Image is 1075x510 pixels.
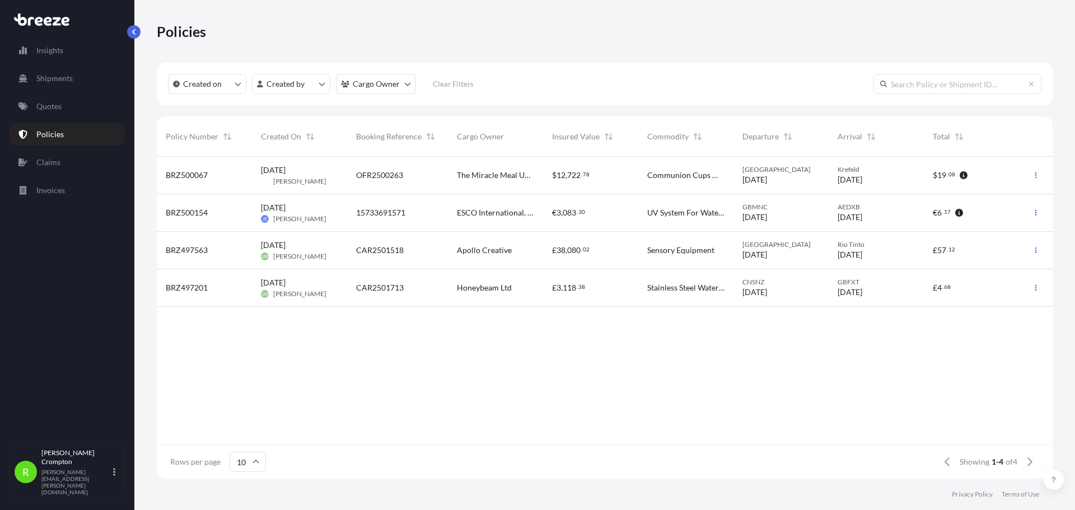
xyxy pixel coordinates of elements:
span: AEDXB [838,203,915,212]
button: createdBy Filter options [252,74,330,94]
a: Privacy Policy [952,490,993,499]
p: Quotes [36,101,62,112]
span: £ [933,284,937,292]
span: . [577,210,578,214]
button: createdOn Filter options [168,74,246,94]
p: Invoices [36,185,65,196]
span: CAR2501713 [356,282,404,293]
span: [PERSON_NAME] [273,214,326,223]
span: Policy Number [166,131,218,142]
button: Sort [221,130,234,143]
span: [PERSON_NAME] [273,177,326,186]
span: [DATE] [742,174,767,185]
p: Policies [36,129,64,140]
span: 08 [948,172,955,176]
span: BRZ500067 [166,170,208,181]
span: Insured Value [552,131,600,142]
span: Sensory Equipment [647,245,714,256]
span: GBMNC [742,203,820,212]
span: Rio Tinto [838,240,915,249]
span: £ [933,246,937,254]
span: The Miracle Meal UK Ltd [457,170,534,181]
a: Shipments [10,67,125,90]
p: Created by [267,78,305,90]
span: . [942,210,943,214]
span: Booking Reference [356,131,422,142]
p: Insights [36,45,63,56]
span: , [561,209,563,217]
span: ESCO International, [STREET_ADDRESS] [457,207,534,218]
span: 12 [557,171,565,179]
span: TB [262,176,268,187]
span: CNSNZ [742,278,820,287]
p: [PERSON_NAME][EMAIL_ADDRESS][PERSON_NAME][DOMAIN_NAME] [41,469,111,495]
span: Total [933,131,950,142]
a: Insights [10,39,125,62]
a: Invoices [10,179,125,202]
span: Showing [960,456,989,467]
span: Stainless Steel Water Bottles [647,282,725,293]
span: , [565,171,567,179]
span: [GEOGRAPHIC_DATA] [742,165,820,174]
span: . [581,172,582,176]
span: 3 [557,284,561,292]
span: 6 [937,209,942,217]
span: 17 [944,210,951,214]
span: BRZ497201 [166,282,208,293]
span: 68 [944,285,951,289]
button: Sort [952,130,966,143]
span: £ [552,284,557,292]
span: , [565,246,567,254]
span: 78 [583,172,590,176]
span: 38 [578,285,585,289]
span: [DATE] [838,212,862,223]
a: Policies [10,123,125,146]
span: 12 [948,247,955,251]
p: Shipments [36,73,73,84]
span: 083 [563,209,576,217]
span: [DATE] [261,240,286,251]
span: 1-4 [992,456,1003,467]
span: . [942,285,943,289]
a: Claims [10,151,125,174]
span: [DATE] [838,174,862,185]
button: Sort [424,130,437,143]
input: Search Policy or Shipment ID... [873,74,1041,94]
span: [DATE] [838,249,862,260]
span: 4 [937,284,942,292]
p: Policies [157,22,207,40]
span: . [947,172,948,176]
span: JC [263,213,268,224]
span: 19 [937,171,946,179]
span: [DATE] [742,249,767,260]
p: Claims [36,157,60,168]
span: UV System For Water Disinfection [647,207,725,218]
button: Sort [303,130,317,143]
span: . [577,285,578,289]
span: € [552,209,557,217]
p: Clear Filters [433,78,474,90]
span: [GEOGRAPHIC_DATA] [742,240,820,249]
span: [PERSON_NAME] [273,252,326,261]
span: [DATE] [742,287,767,298]
span: 080 [567,246,581,254]
span: Rows per page [170,456,221,467]
span: [DATE] [261,277,286,288]
button: Sort [781,130,794,143]
span: $ [933,171,937,179]
span: BRZ500154 [166,207,208,218]
button: Sort [602,130,615,143]
span: 02 [583,247,590,251]
a: Terms of Use [1002,490,1039,499]
span: Commodity [647,131,689,142]
span: $ [552,171,557,179]
span: [DATE] [261,202,286,213]
span: Cargo Owner [457,131,504,142]
button: Clear Filters [422,75,484,93]
span: LM [262,251,268,262]
span: 3 [557,209,561,217]
span: Krefeld [838,165,915,174]
span: [PERSON_NAME] [273,289,326,298]
span: Apollo Creative [457,245,512,256]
